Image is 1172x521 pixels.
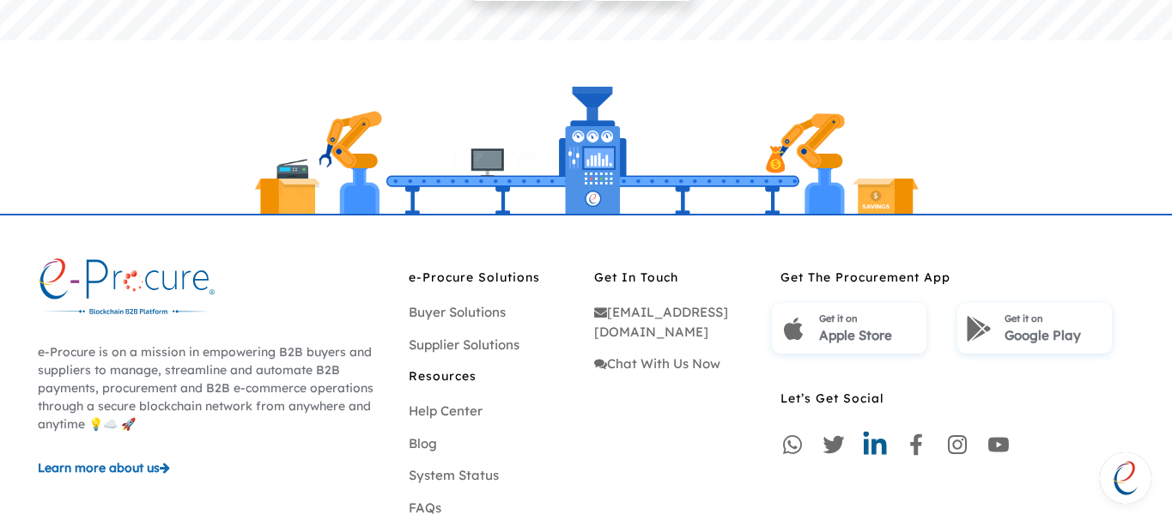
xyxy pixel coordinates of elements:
[819,326,918,346] p: Apple Store
[780,269,1134,277] div: Get The Procurement App
[409,403,483,419] a: Help Center
[819,307,918,326] p: Get it on
[780,390,1134,398] div: Let’s Get Social
[250,80,923,215] img: Footer Animation
[409,435,437,451] a: Blog
[38,459,392,477] a: Learn more about us
[594,304,728,340] a: [EMAIL_ADDRESS][DOMAIN_NAME]
[1100,452,1151,504] div: Open chat
[1005,326,1103,346] p: Google Play
[38,460,160,476] span: Learn more about us
[409,467,499,483] a: System Status
[594,355,720,372] a: Chat With Us Now
[409,269,577,277] div: e-Procure Solutions
[409,367,577,376] div: Resources
[409,500,441,516] a: FAQs
[594,269,762,277] div: Get In Touch
[38,258,215,318] img: logo
[409,336,519,353] a: Supplier Solutions
[38,343,392,433] p: e-Procure is on a mission in empowering B2B buyers and suppliers to manage, streamline and automa...
[1005,307,1103,326] p: Get it on
[409,304,506,320] a: Buyer Solutions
